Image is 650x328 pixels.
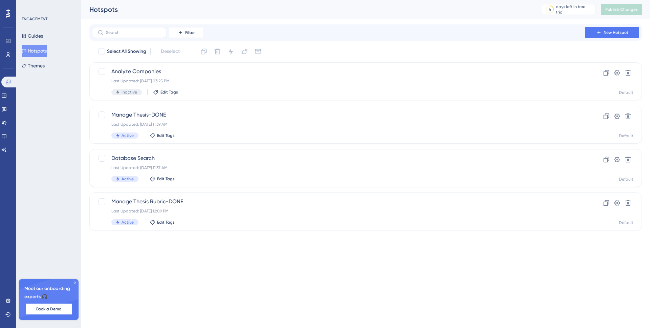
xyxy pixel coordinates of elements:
button: New Hotspot [585,27,639,38]
button: Hotspots [22,45,47,57]
span: Active [122,133,134,138]
button: Filter [169,27,203,38]
button: Edit Tags [150,220,175,225]
div: days left in free trial [556,4,593,15]
span: Inactive [122,89,137,95]
div: Default [619,220,633,225]
span: Deselect [161,47,180,56]
span: Book a Demo [36,306,61,312]
div: Last Updated: [DATE] 11:37 AM [111,165,566,170]
div: Last Updated: [DATE] 11:39 AM [111,122,566,127]
div: Default [619,90,633,95]
button: Edit Tags [150,133,175,138]
span: Edit Tags [157,133,175,138]
span: Active [122,176,134,182]
span: Publish Changes [605,7,638,12]
button: Edit Tags [153,89,178,95]
span: Filter [185,30,195,35]
span: New Hotspot [604,30,628,35]
div: Hotspots [89,5,525,14]
button: Guides [22,30,43,42]
div: Default [619,133,633,139]
span: Active [122,220,134,225]
input: Search [106,30,161,35]
span: Edit Tags [160,89,178,95]
button: Edit Tags [150,176,175,182]
span: Analyze Companies [111,67,566,76]
button: Themes [22,60,45,72]
span: Edit Tags [157,220,175,225]
span: Manage Thesis-DONE [111,111,566,119]
span: Database Search [111,154,566,162]
span: Select All Showing [107,47,146,56]
div: Default [619,177,633,182]
span: Meet our onboarding experts 🎧 [24,285,73,301]
span: Manage Thesis Rubric-DONE [111,198,566,206]
button: Book a Demo [26,304,72,314]
div: Last Updated: [DATE] 12:09 PM [111,208,566,214]
div: 4 [549,7,551,12]
button: Deselect [155,45,186,58]
div: ENGAGEMENT [22,16,47,22]
button: Publish Changes [601,4,642,15]
div: Last Updated: [DATE] 03:25 PM [111,78,566,84]
span: Edit Tags [157,176,175,182]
